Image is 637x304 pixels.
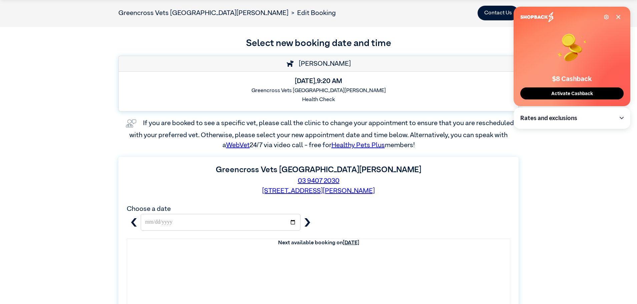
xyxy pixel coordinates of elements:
[118,10,288,16] a: Greencross Vets [GEOGRAPHIC_DATA][PERSON_NAME]
[124,97,513,103] h6: Health Check
[118,8,336,18] nav: breadcrumb
[226,142,250,148] a: WebVet
[478,6,519,20] button: Contact Us
[123,117,139,130] img: vet
[288,8,336,18] li: Edit Booking
[124,88,513,94] h6: Greencross Vets [GEOGRAPHIC_DATA][PERSON_NAME]
[216,166,421,174] label: Greencross Vets [GEOGRAPHIC_DATA][PERSON_NAME]
[343,240,359,246] u: [DATE]
[129,120,515,148] label: If you are booked to see a specific vet, please call the clinic to change your appointment to ens...
[332,142,385,148] a: Healthy Pets Plus
[124,77,513,85] h5: [DATE] , 9:20 AM
[127,239,510,247] th: Next available booking on
[118,36,519,50] h3: Select new booking date and time
[127,206,171,212] label: Choose a date
[298,178,340,184] a: 03 9407 2030
[262,188,375,194] a: [STREET_ADDRESS][PERSON_NAME]
[295,60,351,67] span: [PERSON_NAME]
